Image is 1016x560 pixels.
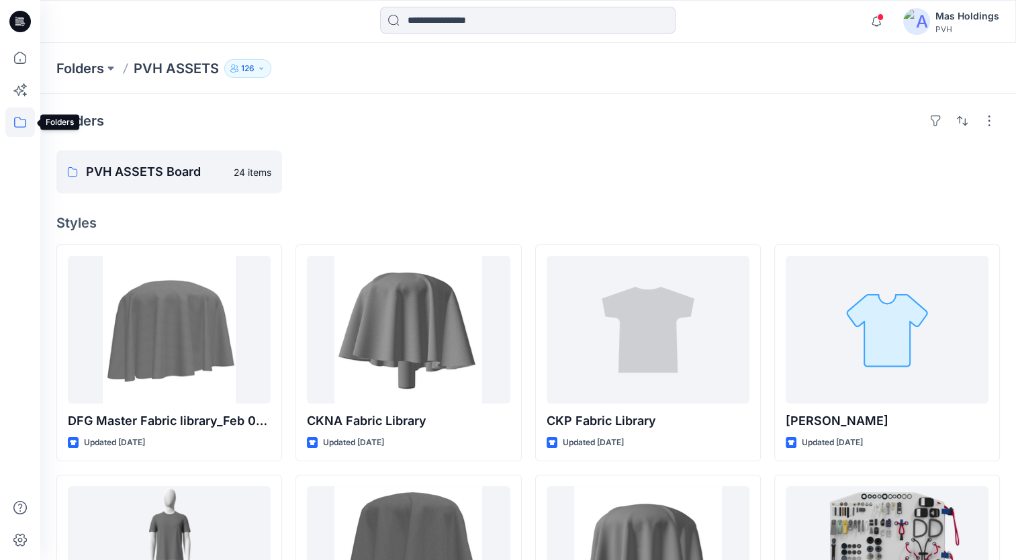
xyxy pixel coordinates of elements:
p: 126 [241,61,255,76]
div: Mas Holdings [935,8,999,24]
a: PVH ASSETS Board24 items [56,150,282,193]
a: DFG Master Fabric library_Feb 07 2018 [68,256,271,404]
p: [PERSON_NAME] [786,412,988,430]
p: CKNA Fabric Library [307,412,510,430]
p: Updated [DATE] [84,436,145,450]
h4: Styles [56,215,1000,231]
p: Updated [DATE] [802,436,863,450]
p: Updated [DATE] [323,436,384,450]
button: 126 [224,59,271,78]
p: PVH ASSETS [134,59,219,78]
img: avatar [903,8,930,35]
a: CKNA Fabric Library [307,256,510,404]
a: Folders [56,59,104,78]
p: 24 items [234,165,271,179]
h4: Folders [56,113,104,129]
p: DFG Master Fabric library_Feb 07 2018 [68,412,271,430]
a: CKP Fabric Library [547,256,749,404]
p: CKP Fabric Library [547,412,749,430]
p: PVH ASSETS Board [86,162,226,181]
div: PVH [935,24,999,34]
p: Updated [DATE] [563,436,624,450]
a: Tommy Trim [786,256,988,404]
